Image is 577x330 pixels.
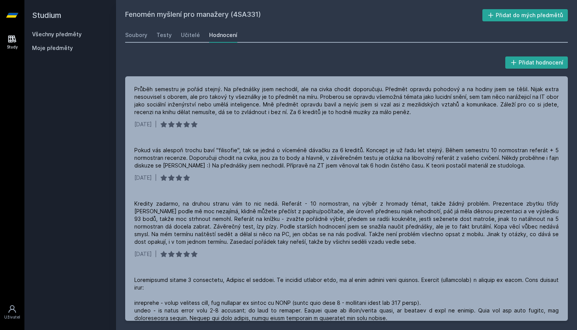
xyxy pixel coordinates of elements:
[155,174,157,182] div: |
[4,314,20,320] div: Uživatel
[134,174,152,182] div: [DATE]
[2,31,23,54] a: Study
[32,44,73,52] span: Moje předměty
[155,250,157,258] div: |
[181,27,200,43] a: Učitelé
[32,31,82,37] a: Všechny předměty
[209,31,237,39] div: Hodnocení
[181,31,200,39] div: Učitelé
[7,44,18,50] div: Study
[209,27,237,43] a: Hodnocení
[134,85,559,116] div: Průběh semestru je pořád stejný. Na přednášky jsem nechodil, ale na civka chodit doporučuju. Před...
[505,56,568,69] button: Přidat hodnocení
[156,31,172,39] div: Testy
[134,146,559,169] div: Pokud vás alespoň trochu baví "filisofie", tak se jedná o víceméně dávačku za 6 kreditů. Koncept ...
[125,27,147,43] a: Soubory
[156,27,172,43] a: Testy
[125,9,482,21] h2: Fenomén myšlení pro manažery (4SA331)
[134,200,559,246] div: Kredity zadarmo, na druhou stranu vám to nic nedá. Referát - 10 normostran, na výběr z hromady té...
[482,9,568,21] button: Přidat do mých předmětů
[134,250,152,258] div: [DATE]
[134,121,152,128] div: [DATE]
[155,121,157,128] div: |
[125,31,147,39] div: Soubory
[2,301,23,324] a: Uživatel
